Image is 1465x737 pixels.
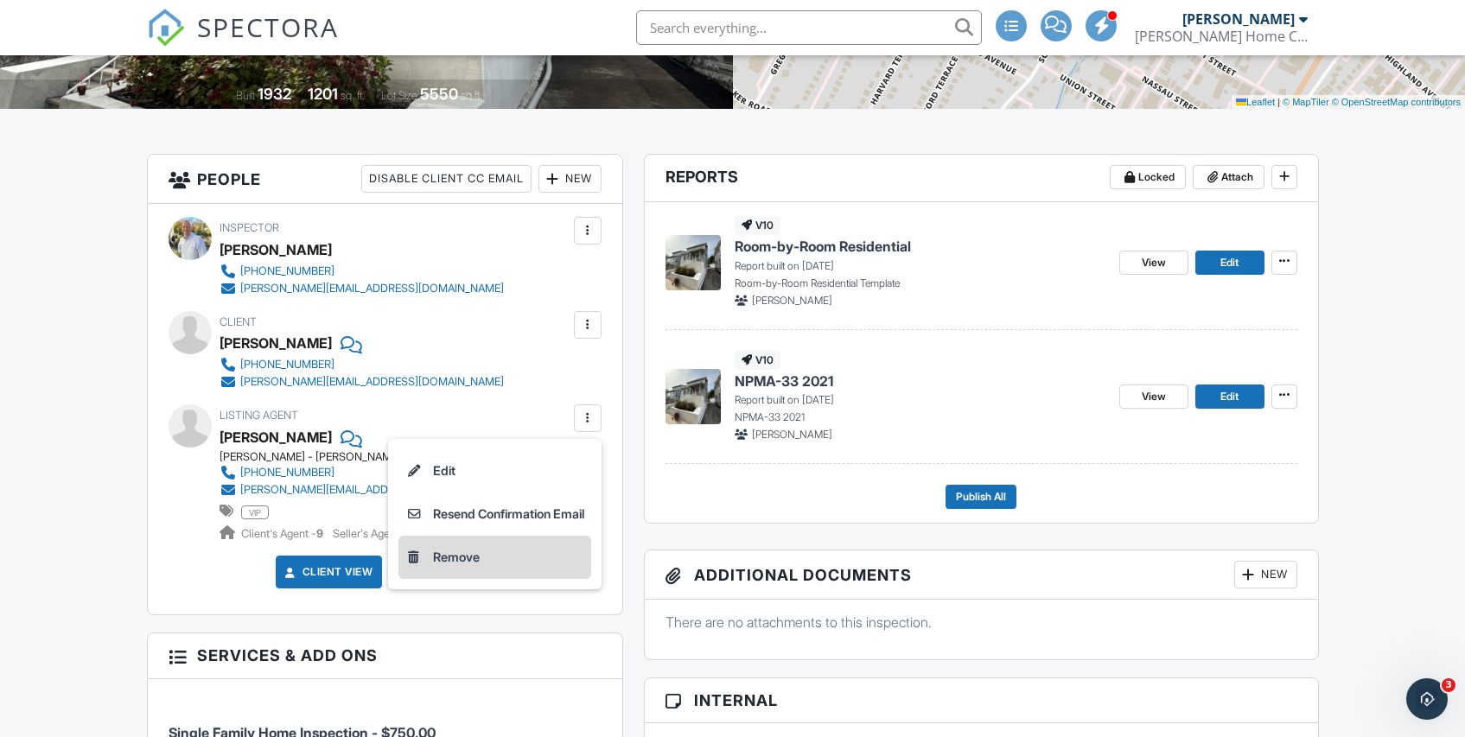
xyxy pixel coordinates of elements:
iframe: Intercom live chat [1406,678,1448,720]
div: New [1234,561,1297,588]
a: [PERSON_NAME][EMAIL_ADDRESS][DOMAIN_NAME] [220,280,504,297]
span: sq. ft. [341,89,365,102]
a: Leaflet [1236,97,1275,107]
span: vip [241,505,269,519]
a: Edit [398,449,591,492]
div: [PERSON_NAME][EMAIL_ADDRESS][DOMAIN_NAME] [240,483,504,497]
div: [PERSON_NAME][EMAIL_ADDRESS][DOMAIN_NAME] [240,375,504,389]
a: [PHONE_NUMBER] [220,356,504,373]
div: Merson Home Consulting [1135,28,1308,45]
span: Built [236,89,255,102]
a: [PHONE_NUMBER] [220,464,504,481]
span: 3 [1442,678,1455,692]
div: 1201 [308,85,338,103]
p: There are no attachments to this inspection. [666,613,1297,632]
a: © MapTiler [1283,97,1329,107]
span: Seller's Agent - [333,527,411,540]
div: [PHONE_NUMBER] [240,466,334,480]
h3: Services & Add ons [148,633,622,678]
a: Client View [282,563,373,581]
a: [PERSON_NAME] [220,424,332,450]
div: 1932 [258,85,291,103]
a: SPECTORA [147,23,339,60]
img: The Best Home Inspection Software - Spectora [147,9,185,47]
span: Listing Agent [220,409,298,422]
span: Client [220,315,257,328]
div: [PHONE_NUMBER] [240,358,334,372]
span: sq.ft. [461,89,482,102]
input: Search everything... [636,10,982,45]
span: Inspector [220,221,279,234]
div: 5550 [420,85,458,103]
a: [PHONE_NUMBER] [220,263,504,280]
h3: Additional Documents [645,550,1318,600]
a: Remove [398,536,591,579]
div: [PERSON_NAME][EMAIL_ADDRESS][DOMAIN_NAME] [240,282,504,295]
span: | [1277,97,1280,107]
h3: Internal [645,678,1318,723]
div: Disable Client CC Email [361,165,532,193]
div: [PERSON_NAME] [1182,10,1295,28]
div: [PHONE_NUMBER] [240,264,334,278]
span: SPECTORA [197,9,339,45]
div: [PERSON_NAME] [220,330,332,356]
span: Client's Agent - [241,527,326,540]
a: © OpenStreetMap contributors [1332,97,1461,107]
h3: People [148,155,622,204]
a: Resend Confirmation Email [398,492,591,536]
strong: 9 [316,527,323,540]
a: [PERSON_NAME][EMAIL_ADDRESS][DOMAIN_NAME] [220,373,504,391]
div: New [538,165,602,193]
a: [PERSON_NAME][EMAIL_ADDRESS][DOMAIN_NAME] [220,481,504,499]
div: [PERSON_NAME] - [PERSON_NAME] [220,450,518,464]
div: [PERSON_NAME] [220,237,332,263]
span: Lot Size [381,89,417,102]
